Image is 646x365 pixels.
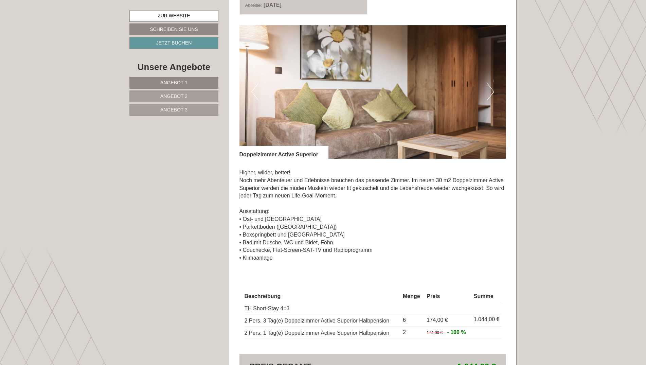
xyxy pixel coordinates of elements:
td: 6 [400,314,424,326]
span: 174,00 € [427,330,443,335]
span: Angebot 3 [160,107,187,112]
th: Beschreibung [245,291,400,302]
a: Jetzt buchen [129,37,218,49]
td: 2 Pers. 1 Tag(e) Doppelzimmer Active Superior Halbpension [245,326,400,338]
small: Abreise: [245,3,262,8]
td: TH Short-Stay 4=3 [245,302,400,314]
img: image [239,25,506,159]
span: 174,00 € [427,317,448,323]
span: - 100 % [447,329,466,335]
td: 2 Pers. 3 Tag(e) Doppelzimmer Active Superior Halbpension [245,314,400,326]
div: Doppelzimmer Active Superior [239,146,328,159]
td: 2 [400,326,424,338]
button: Previous [251,83,258,100]
span: Angebot 1 [160,80,187,85]
span: Angebot 2 [160,93,187,99]
th: Menge [400,291,424,302]
a: Schreiben Sie uns [129,23,218,35]
div: Unsere Angebote [129,61,218,73]
b: [DATE] [264,2,282,8]
button: Next [487,83,494,100]
p: Higher, wilder, better! Noch mehr Abenteuer und Erlebnisse brauchen das passende Zimmer. Im neuen... [239,169,506,262]
td: 1.044,00 € [471,314,501,326]
th: Summe [471,291,501,302]
a: Zur Website [129,10,218,22]
th: Preis [424,291,471,302]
